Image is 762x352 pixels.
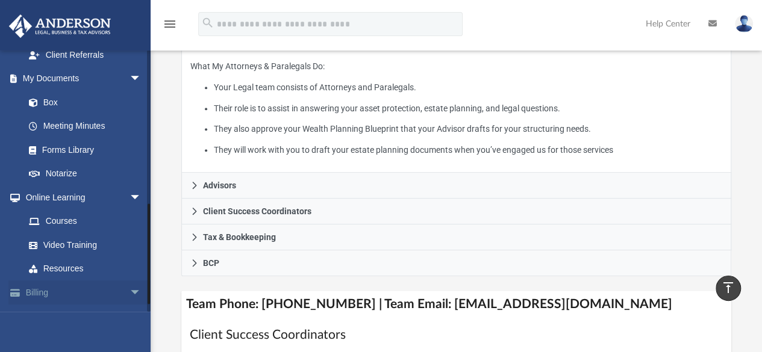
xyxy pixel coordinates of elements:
a: Resources [17,257,154,281]
li: Their role is to assist in answering your asset protection, estate planning, and legal questions. [214,101,722,116]
span: Advisors [203,181,236,190]
h1: Client Success Coordinators [190,326,723,344]
a: menu [163,23,177,31]
h4: Team Phone: [PHONE_NUMBER] | Team Email: [EMAIL_ADDRESS][DOMAIN_NAME] [181,291,732,318]
span: Tax & Bookkeeping [203,233,276,241]
span: BCP [203,259,219,267]
a: Video Training [17,233,148,257]
a: Courses [17,209,154,233]
img: Anderson Advisors Platinum Portal [5,14,114,38]
img: User Pic [735,15,753,32]
a: BCP [181,250,732,276]
a: Notarize [17,162,154,186]
span: arrow_drop_down [130,185,154,210]
li: They will work with you to draft your estate planning documents when you’ve engaged us for those ... [214,143,722,158]
a: Online Learningarrow_drop_down [8,185,154,209]
a: Meeting Minutes [17,114,154,138]
a: Billingarrow_drop_down [8,280,160,304]
li: Your Legal team consists of Attorneys and Paralegals. [214,80,722,95]
a: Events Calendar [8,304,160,329]
a: Box [17,90,148,114]
li: They also approve your Wealth Planning Blueprint that your Advisor drafts for your structuring ne... [214,122,722,137]
a: Forms Library [17,138,148,162]
div: Attorneys & Paralegals [181,51,732,173]
span: arrow_drop_down [130,280,154,305]
a: Client Success Coordinators [181,199,732,224]
a: Tax & Bookkeeping [181,224,732,250]
a: vertical_align_top [716,276,741,301]
i: vertical_align_top [721,280,735,295]
span: Client Success Coordinators [203,207,311,215]
span: arrow_drop_down [130,67,154,91]
i: menu [163,17,177,31]
i: search [201,16,214,29]
p: What My Attorneys & Paralegals Do: [190,59,723,157]
a: My Documentsarrow_drop_down [8,67,154,91]
a: Advisors [181,173,732,199]
a: Client Referrals [17,43,154,67]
